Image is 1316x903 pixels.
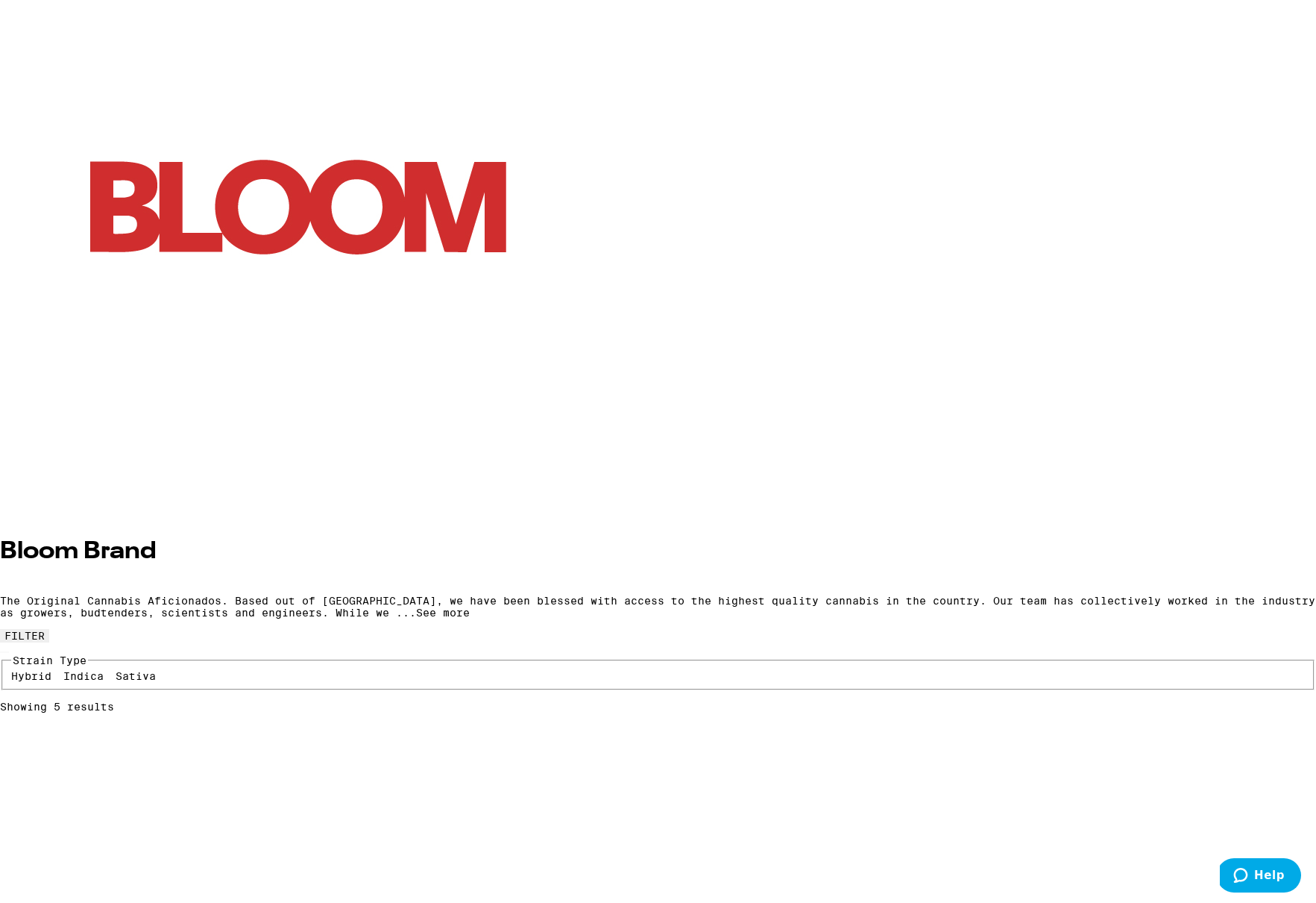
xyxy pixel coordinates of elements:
[416,607,470,619] span: See more
[63,670,104,682] label: Indica
[11,670,51,682] label: Hybrid
[1220,858,1301,896] iframe: Opens a widget where you can find more information
[11,654,88,666] legend: Strain Type
[116,670,156,682] label: Sativa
